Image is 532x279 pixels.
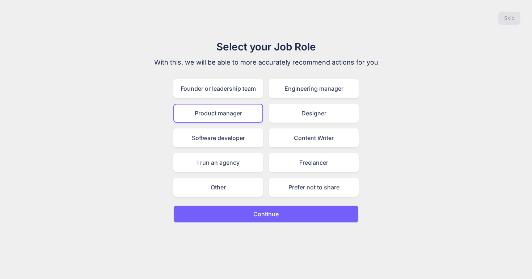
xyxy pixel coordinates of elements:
div: Product manager [173,104,263,123]
h1: Select your Job Role [144,39,388,54]
div: Engineering manager [269,79,359,98]
div: Freelancer [269,153,359,172]
button: Skip [498,12,520,25]
div: Content Writer [269,128,359,147]
div: Software developer [173,128,263,147]
p: With this, we will be able to more accurately recommend actions for you [144,57,388,67]
div: Founder or leadership team [173,79,263,98]
div: Prefer not to share [269,178,359,197]
p: Continue [253,210,279,218]
button: Continue [173,205,359,223]
div: Designer [269,104,359,123]
div: I run an agency [173,153,263,172]
div: Other [173,178,263,197]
